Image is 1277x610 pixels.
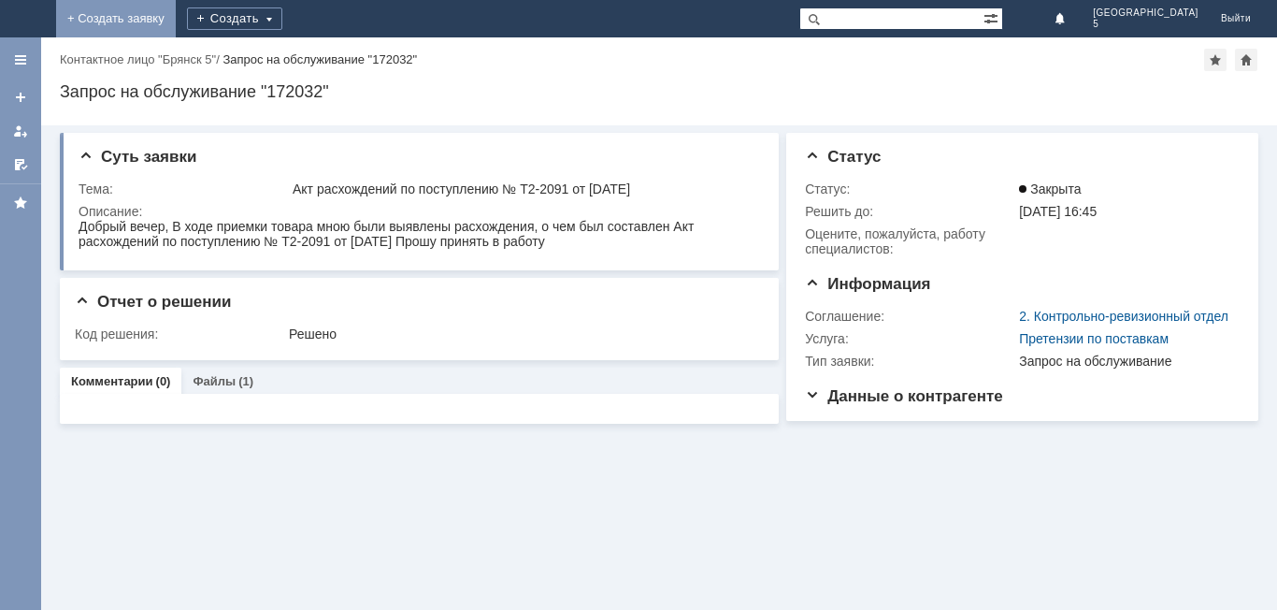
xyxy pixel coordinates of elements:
[6,116,36,146] a: Мои заявки
[805,204,1015,219] div: Решить до:
[156,374,171,388] div: (0)
[222,52,417,66] div: Запрос на обслуживание "172032"
[75,293,231,311] span: Отчет о решении
[1019,331,1169,346] a: Претензии по поставкам
[187,7,282,30] div: Создать
[805,148,881,166] span: Статус
[60,52,216,66] a: Контактное лицо "Брянск 5"
[1019,182,1081,196] span: Закрыта
[805,354,1015,369] div: Тип заявки:
[983,8,1002,26] span: Расширенный поиск
[293,182,753,196] div: Акт расхождений по поступлению № Т2-2091 от [DATE]
[60,52,222,66] div: /
[805,387,1003,405] span: Данные о контрагенте
[71,374,153,388] a: Комментарии
[805,226,1015,256] div: Oцените, пожалуйста, работу специалистов:
[1019,309,1228,324] a: 2. Контрольно-ревизионный отдел
[289,327,753,341] div: Решено
[79,204,757,219] div: Описание:
[60,82,1258,101] div: Запрос на обслуживание "172032"
[805,182,1015,196] div: Статус:
[1093,19,1198,30] span: 5
[1019,204,1097,219] span: [DATE] 16:45
[805,275,930,293] span: Информация
[1235,49,1257,71] div: Сделать домашней страницей
[79,148,196,166] span: Суть заявки
[805,331,1015,346] div: Услуга:
[1093,7,1198,19] span: [GEOGRAPHIC_DATA]
[6,82,36,112] a: Создать заявку
[1019,354,1231,369] div: Запрос на обслуживание
[805,309,1015,324] div: Соглашение:
[193,374,236,388] a: Файлы
[75,327,285,341] div: Код решения:
[1204,49,1227,71] div: Добавить в избранное
[238,374,253,388] div: (1)
[79,182,289,196] div: Тема:
[6,150,36,180] a: Мои согласования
